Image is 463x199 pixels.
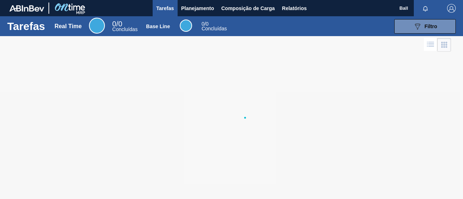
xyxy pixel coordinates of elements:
[425,23,437,29] span: Filtro
[55,23,82,30] div: Real Time
[282,4,307,13] span: Relatórios
[156,4,174,13] span: Tarefas
[112,21,137,32] div: Real Time
[146,23,170,29] div: Base Line
[112,20,122,28] span: / 0
[201,21,204,27] span: 0
[201,21,208,27] span: / 0
[201,22,227,31] div: Base Line
[201,26,227,31] span: Concluídas
[447,4,456,13] img: Logout
[394,19,456,34] button: Filtro
[7,22,45,30] h1: Tarefas
[414,3,437,13] button: Notificações
[180,20,192,32] div: Base Line
[112,26,137,32] span: Concluídas
[181,4,214,13] span: Planejamento
[89,18,105,34] div: Real Time
[112,20,116,28] span: 0
[221,4,275,13] span: Composição de Carga
[9,5,44,12] img: TNhmsLtSVTkK8tSr43FrP2fwEKptu5GPRR3wAAAABJRU5ErkJggg==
